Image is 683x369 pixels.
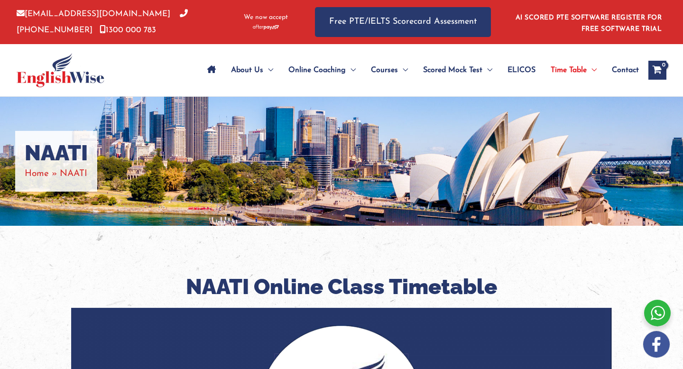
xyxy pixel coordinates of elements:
span: Courses [371,54,398,87]
a: Time TableMenu Toggle [543,54,604,87]
span: Online Coaching [288,54,346,87]
span: Menu Toggle [398,54,408,87]
a: [EMAIL_ADDRESS][DOMAIN_NAME] [17,10,170,18]
span: NAATI [60,169,87,178]
img: Afterpay-Logo [253,25,279,30]
span: Contact [612,54,639,87]
span: Menu Toggle [263,54,273,87]
a: AI SCORED PTE SOFTWARE REGISTER FOR FREE SOFTWARE TRIAL [516,14,662,33]
h1: NAATI [25,140,88,166]
a: ELICOS [500,54,543,87]
nav: Breadcrumbs [25,166,88,182]
span: ELICOS [508,54,535,87]
a: CoursesMenu Toggle [363,54,415,87]
a: Free PTE/IELTS Scorecard Assessment [315,7,491,37]
a: Scored Mock TestMenu Toggle [415,54,500,87]
span: Time Table [551,54,587,87]
a: [PHONE_NUMBER] [17,10,188,34]
a: About UsMenu Toggle [223,54,281,87]
h2: NAATI Online Class Timetable [71,273,612,301]
span: Menu Toggle [587,54,597,87]
span: Scored Mock Test [423,54,482,87]
a: Online CoachingMenu Toggle [281,54,363,87]
span: Menu Toggle [346,54,356,87]
aside: Header Widget 1 [510,7,666,37]
span: We now accept [244,13,288,22]
a: View Shopping Cart, empty [648,61,666,80]
img: white-facebook.png [643,331,670,358]
span: About Us [231,54,263,87]
a: 1300 000 783 [100,26,156,34]
nav: Site Navigation: Main Menu [200,54,639,87]
a: Contact [604,54,639,87]
img: cropped-ew-logo [17,53,104,87]
a: Home [25,169,49,178]
span: Menu Toggle [482,54,492,87]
